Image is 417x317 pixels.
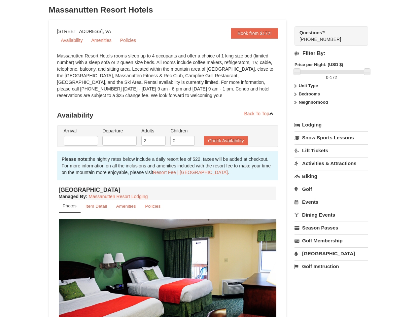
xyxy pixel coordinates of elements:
span: 0 [326,75,328,80]
a: Dining Events [295,209,368,221]
a: Back To Top [240,109,278,119]
a: Photos [59,200,81,213]
label: Children [170,127,195,134]
h3: Massanutten Resort Hotels [49,3,368,17]
span: Managed By [59,194,86,199]
a: Golf Instruction [295,260,368,272]
small: Photos [63,203,77,208]
small: Policies [145,204,160,209]
small: Item Detail [86,204,107,209]
a: Policies [141,200,165,213]
a: Amenities [87,35,115,45]
strong: Bedrooms [299,91,320,96]
a: Biking [295,170,368,182]
h4: [GEOGRAPHIC_DATA] [59,187,277,193]
a: Item Detail [81,200,111,213]
a: Snow Sports Lessons [295,131,368,144]
a: Season Passes [295,222,368,234]
button: Check Availability [204,136,248,145]
strong: : [59,194,87,199]
a: Resort Fee | [GEOGRAPHIC_DATA] [153,170,228,175]
a: Lift Tickets [295,144,368,157]
label: Adults [141,127,166,134]
strong: Unit Type [299,83,318,88]
strong: Price per Night: (USD $) [295,62,343,67]
a: Golf [295,183,368,195]
label: Arrival [64,127,98,134]
h3: Availability [57,109,278,122]
strong: Please note: [62,157,89,162]
h4: Filter By: [295,51,368,56]
a: Massanutten Resort Lodging [89,194,148,199]
label: - [295,74,368,81]
a: [GEOGRAPHIC_DATA] [295,247,368,260]
a: Events [295,196,368,208]
a: Availability [57,35,87,45]
a: Amenities [112,200,140,213]
label: Departure [102,127,137,134]
a: Book from $172! [231,28,278,39]
div: Massanutten Resort Hotels rooms sleep up to 4 occupants and offer a choice of 1 king size bed (li... [57,53,278,105]
strong: Questions? [299,30,325,35]
div: the nightly rates below include a daily resort fee of $22, taxes will be added at checkout. For m... [57,151,278,180]
a: Golf Membership [295,234,368,247]
a: Policies [116,35,140,45]
a: Activities & Attractions [295,157,368,169]
a: Lodging [295,119,368,131]
strong: Neighborhood [299,100,328,105]
span: [PHONE_NUMBER] [299,29,356,42]
small: Amenities [116,204,136,209]
span: 172 [330,75,337,80]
